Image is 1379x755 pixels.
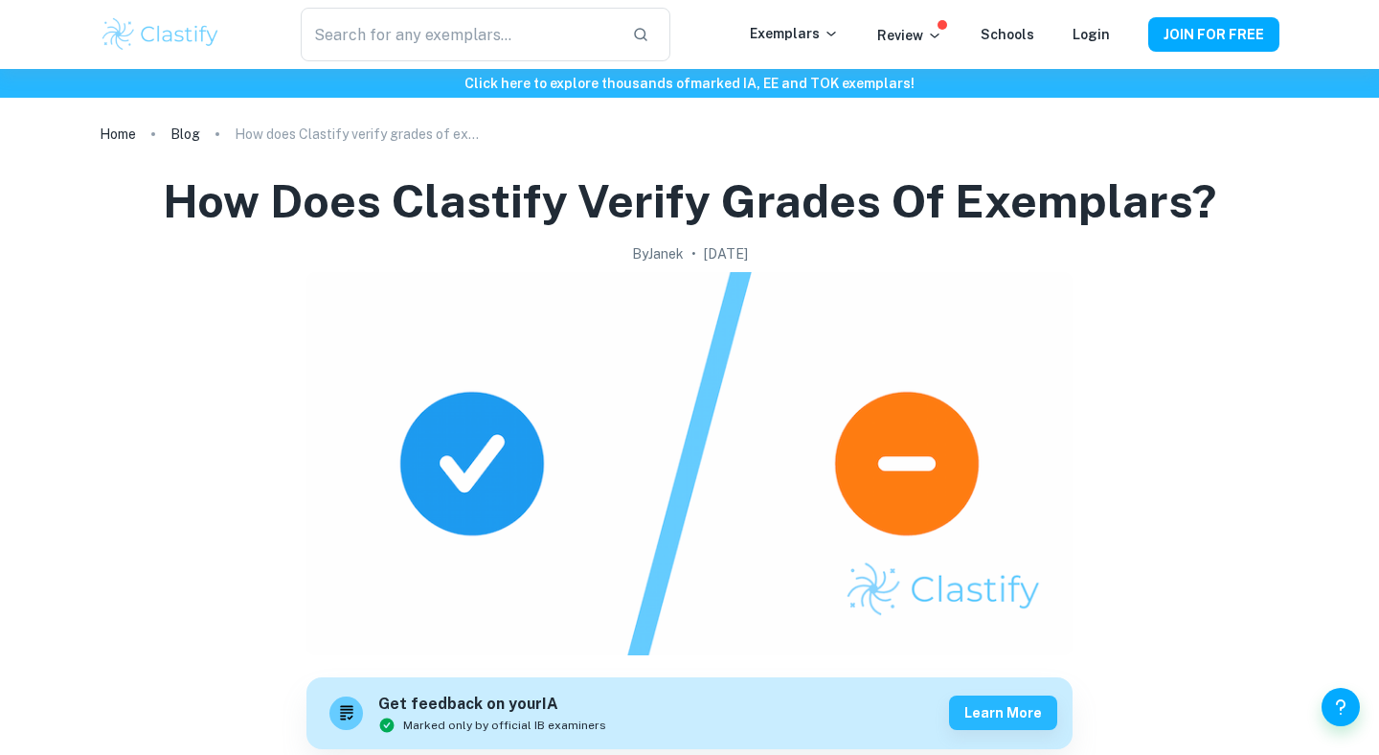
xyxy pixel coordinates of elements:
[100,121,136,148] a: Home
[632,243,684,264] h2: By Janek
[4,73,1375,94] h6: Click here to explore thousands of marked IA, EE and TOK exemplars !
[981,27,1034,42] a: Schools
[235,124,484,145] p: How does Clastify verify grades of exemplars?
[691,243,696,264] p: •
[877,25,942,46] p: Review
[100,15,221,54] img: Clastify logo
[1073,27,1110,42] a: Login
[301,8,617,61] input: Search for any exemplars...
[949,696,1057,730] button: Learn more
[704,243,748,264] h2: [DATE]
[163,171,1216,232] h1: How does Clastify verify grades of exemplars?
[1148,17,1279,52] button: JOIN FOR FREE
[1322,688,1360,726] button: Help and Feedback
[306,677,1073,749] a: Get feedback on yourIAMarked only by official IB examinersLearn more
[750,23,839,44] p: Exemplars
[378,693,606,717] h6: Get feedback on your IA
[403,717,606,734] span: Marked only by official IB examiners
[170,121,200,148] a: Blog
[306,272,1073,655] img: How does Clastify verify grades of exemplars? cover image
